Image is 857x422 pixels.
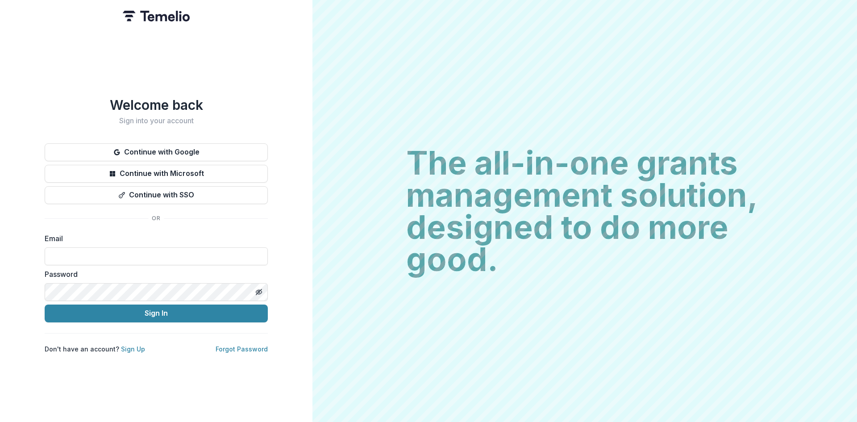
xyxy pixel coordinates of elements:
p: Don't have an account? [45,344,145,354]
label: Password [45,269,262,280]
button: Sign In [45,305,268,322]
h1: Welcome back [45,97,268,113]
button: Continue with SSO [45,186,268,204]
button: Toggle password visibility [252,285,266,299]
img: Temelio [123,11,190,21]
label: Email [45,233,262,244]
a: Forgot Password [216,345,268,353]
a: Sign Up [121,345,145,353]
button: Continue with Google [45,143,268,161]
button: Continue with Microsoft [45,165,268,183]
h2: Sign into your account [45,117,268,125]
